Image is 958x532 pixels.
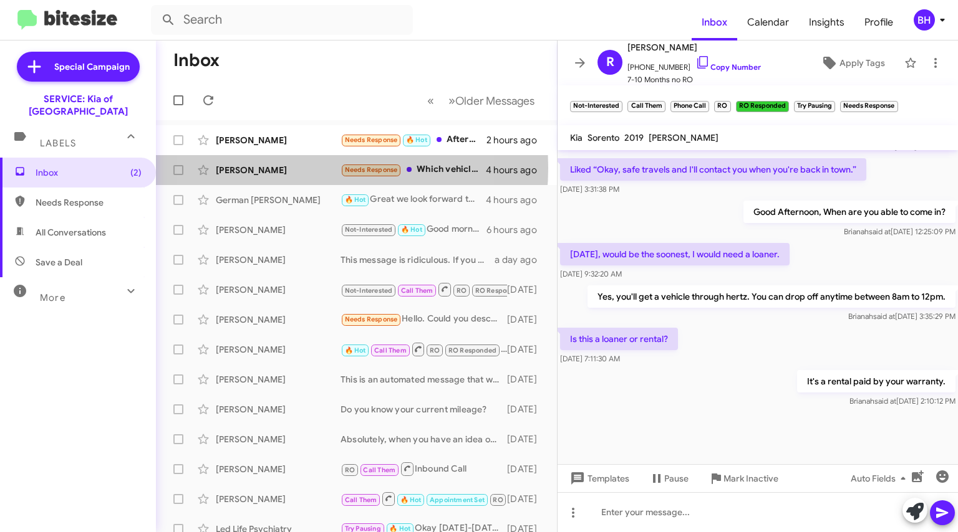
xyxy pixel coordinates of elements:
button: Next [441,88,542,113]
span: Pause [664,467,689,490]
a: Special Campaign [17,52,140,82]
h1: Inbox [173,50,220,70]
button: Mark Inactive [699,467,788,490]
small: Not-Interested [570,101,622,112]
nav: Page navigation example [420,88,542,113]
div: [DATE] [507,313,547,326]
span: said at [874,396,896,406]
span: Call Them [374,346,407,354]
a: Insights [799,4,854,40]
span: Brianah [DATE] 3:35:29 PM [848,311,956,321]
p: Yes, you'll get a vehicle through hertz. You can drop off anytime between 8am to 12pm. [588,285,956,308]
div: Inbound Call [341,491,507,506]
small: Needs Response [840,101,898,112]
span: RO Responded [448,346,496,354]
span: 🔥 Hot [401,226,422,234]
div: Inbound Call [341,341,507,357]
button: Apply Tags [806,52,898,74]
div: German [PERSON_NAME] [216,194,341,206]
a: Profile [854,4,903,40]
span: Needs Response [36,196,142,209]
span: RO [345,466,355,474]
p: Good Afternoon, When are you able to come in? [743,201,956,223]
div: 4 hours ago [486,164,547,176]
span: All Conversations [36,226,106,239]
div: [DATE] [507,283,547,296]
span: Sorento [588,132,619,143]
span: Call Them [401,287,433,295]
button: Auto Fields [841,467,921,490]
span: 2019 [624,132,644,143]
div: [DATE] [507,493,547,505]
small: RO [714,101,730,112]
span: » [448,93,455,108]
div: Is this a loaner or rental? [341,282,507,297]
span: [PERSON_NAME] [627,40,761,55]
span: (2) [130,166,142,179]
div: Good morning! I apologize for the delayed response. Were you able to get in for service or do you... [341,222,486,237]
div: Great we look forward to seeing you at 1pm [DATE]. Have a great day :) [341,192,486,207]
span: Labels [40,138,76,149]
div: [PERSON_NAME] [216,134,341,146]
span: Older Messages [455,94,535,108]
span: 🔥 Hot [345,196,366,204]
span: [DATE] 9:32:20 AM [560,269,622,278]
p: Liked “Okay, safe travels and I'll contact you when you're back in town.” [560,158,866,181]
div: BH [914,9,935,31]
span: R [606,52,614,72]
span: RO [457,287,467,295]
div: Hello. Could you describe what service I am due for? [341,312,507,326]
span: 🔥 Hot [406,136,427,144]
span: RO [493,496,503,504]
a: Inbox [692,4,737,40]
span: Brianah [DATE] 12:25:09 PM [844,227,956,236]
button: Pause [639,467,699,490]
div: [DATE] [507,463,547,475]
a: Copy Number [695,62,761,72]
div: Which vehicle? [341,163,486,177]
p: Is this a loaner or rental? [560,328,678,350]
div: [DATE] [507,433,547,445]
span: Call Them [345,496,377,504]
small: RO Responded [736,101,789,112]
div: [PERSON_NAME] [216,343,341,356]
span: « [427,93,434,108]
span: 7-10 Months no RO [627,74,761,86]
button: Templates [558,467,639,490]
span: Mark Inactive [723,467,778,490]
span: Not-Interested [345,226,393,234]
div: This is an automated message that was sent. I do apologize about that! We will look forward to sc... [341,373,507,386]
span: Save a Deal [36,256,82,268]
span: [DATE] 7:11:30 AM [560,354,620,363]
div: [PERSON_NAME] [216,493,341,505]
div: [DATE] [507,343,547,356]
p: It's a rental paid by your warranty. [797,370,956,392]
button: Previous [420,88,442,113]
span: [PHONE_NUMBER] [627,55,761,74]
div: [PERSON_NAME] [216,403,341,416]
span: Auto Fields [851,467,911,490]
div: [PERSON_NAME] [216,373,341,386]
div: [PERSON_NAME] [216,164,341,176]
div: 4 hours ago [486,194,547,206]
span: 🔥 Hot [345,346,366,354]
span: Not-Interested [345,287,393,295]
div: [DATE] [507,403,547,416]
span: Inbox [36,166,142,179]
span: Needs Response [345,136,398,144]
div: [PERSON_NAME] [216,433,341,445]
span: Kia [570,132,583,143]
div: Absolutely, when you have an idea on a day you would like to come in please give us a call and we... [341,433,507,445]
div: 6 hours ago [486,224,547,236]
small: Phone Call [670,101,709,112]
span: 🔥 Hot [400,496,422,504]
div: Afternoon [341,133,486,147]
span: Apply Tags [839,52,885,74]
span: Templates [568,467,629,490]
div: [PERSON_NAME] [216,283,341,296]
a: Calendar [737,4,799,40]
